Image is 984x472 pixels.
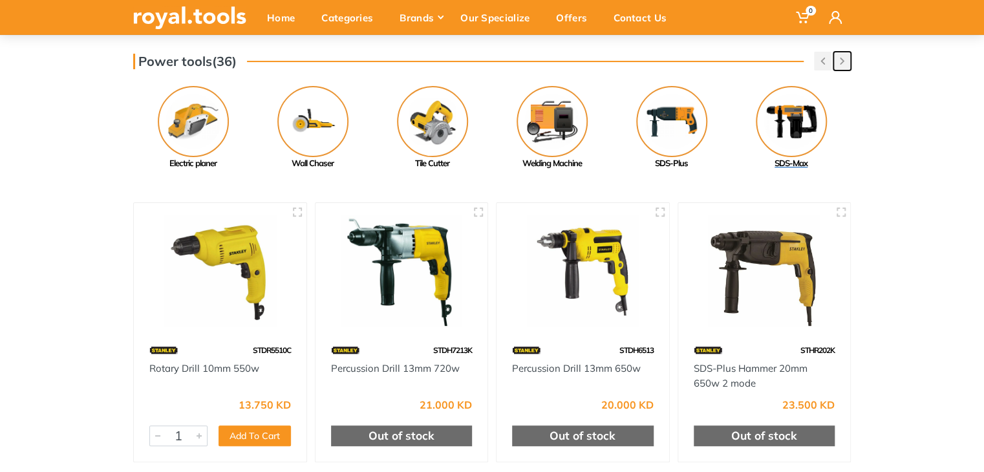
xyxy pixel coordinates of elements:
img: Royal - Welding Machine [517,86,588,157]
div: Welding Machine [492,157,612,170]
div: Out of stock [331,425,473,446]
img: Royal Tools - Rotary Drill 10mm 550w [145,215,295,327]
div: Our Specialize [451,4,547,31]
div: SDS-Plus [612,157,731,170]
span: STDH6513 [619,345,654,355]
img: 15.webp [331,339,359,361]
div: Brands [390,4,451,31]
div: SDS-Max [731,157,851,170]
a: Electric planer [133,86,253,170]
span: STDR5510C [253,345,291,355]
a: SDS-Plus Hammer 20mm 650w 2 mode [694,362,808,389]
a: Rotary Drill 10mm 550w [149,362,259,374]
div: Out of stock [512,425,654,446]
span: STDH7213K [433,345,472,355]
div: Electric planer [133,157,253,170]
a: SDS-Max [731,86,851,170]
div: Contact Us [604,4,684,31]
img: 15.webp [694,339,722,361]
img: Royal Tools - Percussion Drill 13mm 720w [327,215,476,327]
div: Home [258,4,312,31]
img: Royal - Electric planer [158,86,229,157]
h3: Power tools(36) [133,54,237,69]
img: Royal - SDS-Max [756,86,827,157]
div: 23.500 KD [782,400,835,410]
span: 0 [806,6,816,16]
div: Offers [547,4,604,31]
div: 21.000 KD [420,400,472,410]
div: Categories [312,4,390,31]
a: Welding Machine [492,86,612,170]
img: Royal Tools - Percussion Drill 13mm 650w [508,215,658,327]
div: Tile Cutter [372,157,492,170]
img: Royal Tools - SDS-Plus Hammer 20mm 650w 2 mode [690,215,839,327]
a: Percussion Drill 13mm 720w [331,362,460,374]
div: 13.750 KD [239,400,291,410]
img: royal.tools Logo [133,6,246,29]
a: Tile Cutter [372,86,492,170]
div: 20.000 KD [601,400,654,410]
img: Royal - Tile Cutter [397,86,468,157]
a: Percussion Drill 13mm 650w [512,362,641,374]
button: Add To Cart [219,425,291,446]
a: Wall Chaser [253,86,372,170]
div: Out of stock [694,425,835,446]
div: Wall Chaser [253,157,372,170]
img: 15.webp [149,339,178,361]
img: Royal - Wall Chaser [277,86,348,157]
img: Royal - SDS-Plus [636,86,707,157]
img: 15.webp [512,339,540,361]
span: STHR202K [800,345,835,355]
a: SDS-Plus [612,86,731,170]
